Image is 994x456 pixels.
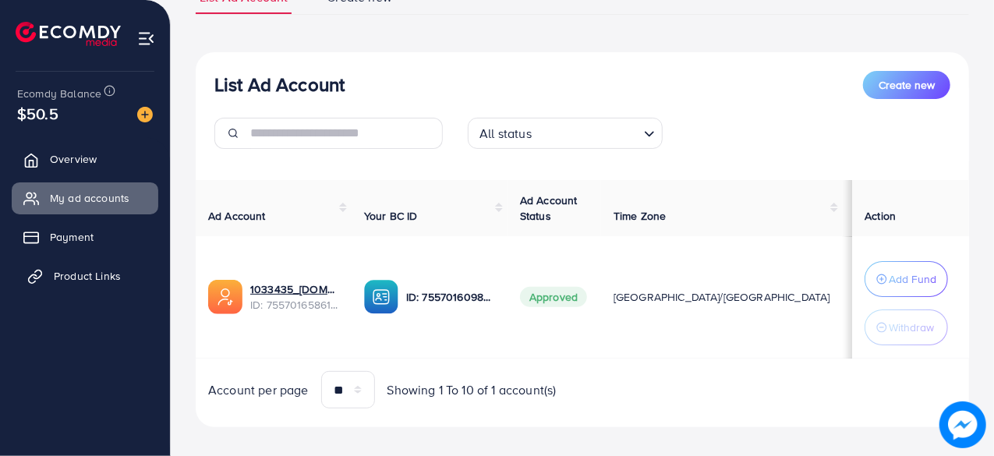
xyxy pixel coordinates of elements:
[865,261,948,297] button: Add Fund
[468,118,663,149] div: Search for option
[50,229,94,245] span: Payment
[16,22,121,46] img: logo
[208,280,242,314] img: ic-ads-acc.e4c84228.svg
[476,122,535,145] span: All status
[50,151,97,167] span: Overview
[137,30,155,48] img: menu
[50,190,129,206] span: My ad accounts
[17,102,58,125] span: $50.5
[137,107,153,122] img: image
[208,208,266,224] span: Ad Account
[614,289,830,305] span: [GEOGRAPHIC_DATA]/[GEOGRAPHIC_DATA]
[208,381,309,399] span: Account per page
[364,280,398,314] img: ic-ba-acc.ded83a64.svg
[865,309,948,345] button: Withdraw
[364,208,418,224] span: Your BC ID
[406,288,495,306] p: ID: 7557016098915237905
[12,260,158,292] a: Product Links
[520,193,578,224] span: Ad Account Status
[863,71,950,99] button: Create new
[520,287,587,307] span: Approved
[614,208,666,224] span: Time Zone
[536,119,638,145] input: Search for option
[865,208,896,224] span: Action
[250,297,339,313] span: ID: 7557016586192814098
[889,270,936,288] p: Add Fund
[214,73,345,96] h3: List Ad Account
[889,318,934,337] p: Withdraw
[250,281,339,313] div: <span class='underline'>1033435_havenify.pk_1759505091682</span></br>7557016586192814098
[12,221,158,253] a: Payment
[939,401,986,448] img: image
[387,381,557,399] span: Showing 1 To 10 of 1 account(s)
[17,86,101,101] span: Ecomdy Balance
[12,143,158,175] a: Overview
[250,281,339,297] a: 1033435_[DOMAIN_NAME]_1759505091682
[879,77,935,93] span: Create new
[12,182,158,214] a: My ad accounts
[54,268,121,284] span: Product Links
